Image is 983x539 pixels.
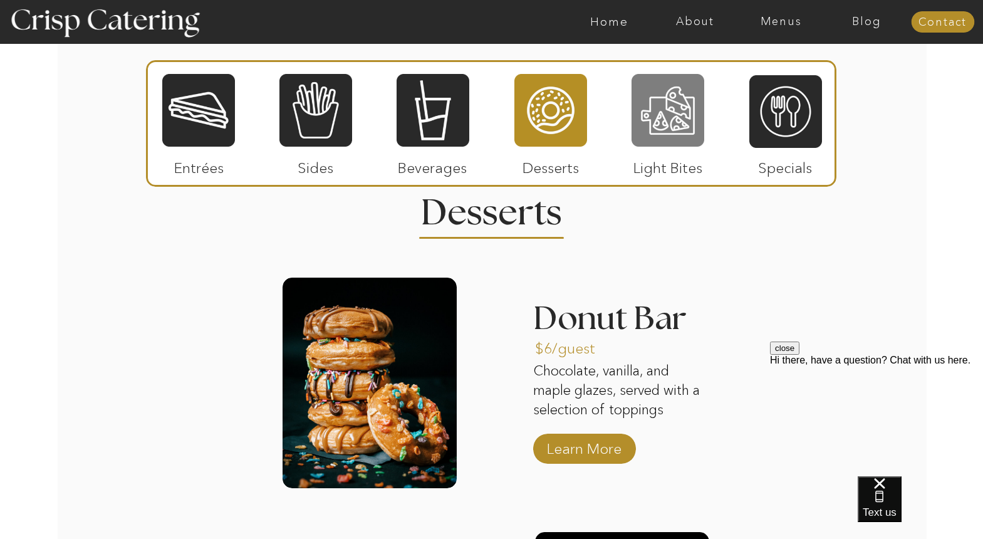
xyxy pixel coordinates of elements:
[744,147,827,183] p: Specials
[911,16,974,29] a: Contact
[509,147,593,183] p: Desserts
[858,476,983,539] iframe: podium webchat widget bubble
[157,147,241,183] p: Entrées
[738,16,824,28] a: Menus
[543,427,626,464] a: Learn More
[652,16,738,28] a: About
[535,327,618,364] a: $6/guest
[274,147,357,183] p: Sides
[824,16,910,28] a: Blog
[410,196,573,220] h2: Desserts
[566,16,652,28] a: Home
[533,362,707,422] p: Chocolate, vanilla, and maple glazes, served with a selection of toppings
[391,147,474,183] p: Beverages
[627,147,710,183] p: Light Bites
[770,342,983,492] iframe: podium webchat widget prompt
[533,303,761,345] h3: Donut Bar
